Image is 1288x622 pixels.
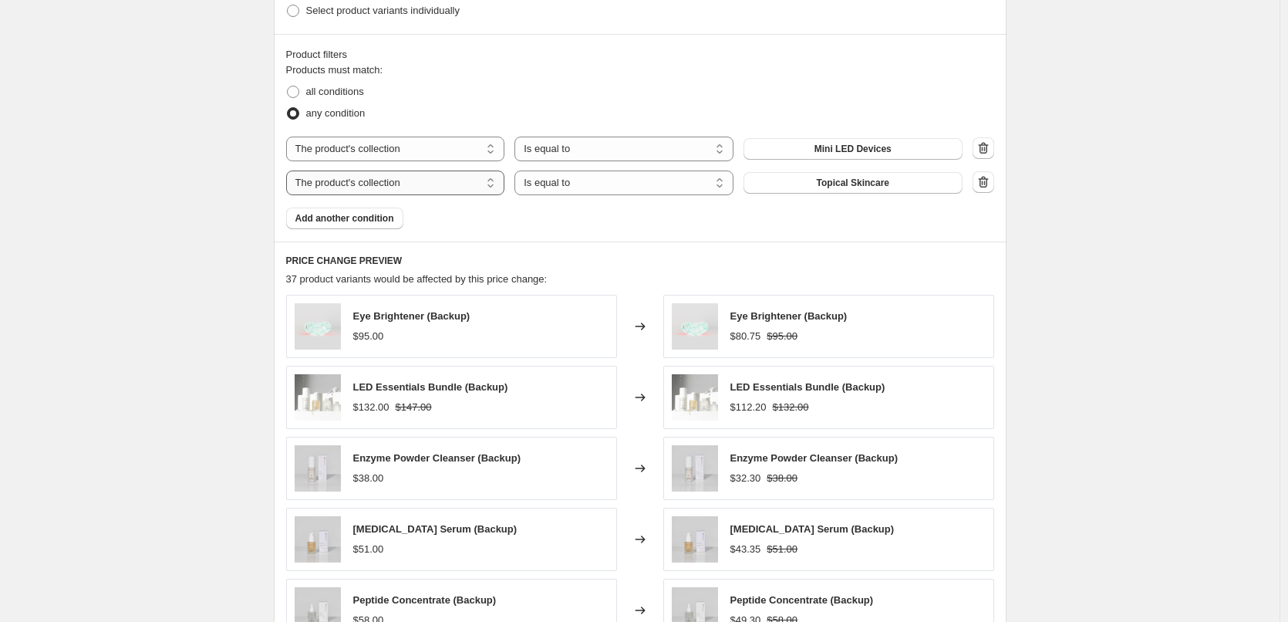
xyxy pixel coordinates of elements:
span: Eye Brightener (Backup) [353,310,470,322]
img: 1_2_9bd29e50-2ee2-45b6-a138-d3da1b540b5d_80x.png [295,374,341,421]
div: $80.75 [730,329,761,344]
span: Peptide Concentrate (Backup) [730,594,874,606]
span: LED Essentials Bundle (Backup) [730,381,885,393]
span: [MEDICAL_DATA] Serum (Backup) [730,523,895,535]
span: any condition [306,107,366,119]
div: $112.20 [730,400,767,415]
img: 1_2_9bd29e50-2ee2-45b6-a138-d3da1b540b5d_80x.png [672,374,718,421]
div: $32.30 [730,471,761,486]
img: 5_b17931e5-44a1-46e5-99e5-b4141711b86e_80x.png [672,303,718,350]
img: OMNI03_Topicals_28724_1_80x.jpg [672,516,718,563]
span: all conditions [306,86,364,97]
div: $95.00 [353,329,384,344]
h6: PRICE CHANGE PREVIEW [286,255,994,267]
span: Select product variants individually [306,5,460,16]
strike: $38.00 [767,471,797,486]
img: OMNI03_Topicals_28724_1_80x.jpg [295,516,341,563]
strike: $95.00 [767,329,797,344]
span: Mini LED Devices [814,143,892,155]
button: Topical Skincare [743,172,963,194]
img: OMNI03_Topicals_28711_3_80x.jpg [672,445,718,492]
img: 5_b17931e5-44a1-46e5-99e5-b4141711b86e_80x.png [295,303,341,350]
button: Mini LED Devices [743,138,963,160]
span: Enzyme Powder Cleanser (Backup) [730,452,898,464]
button: Add another condition [286,208,403,229]
span: Peptide Concentrate (Backup) [353,594,497,606]
div: $38.00 [353,471,384,486]
strike: $147.00 [396,400,432,415]
span: LED Essentials Bundle (Backup) [353,381,508,393]
span: Add another condition [295,212,394,225]
strike: $51.00 [767,542,797,557]
span: Enzyme Powder Cleanser (Backup) [353,452,521,464]
div: Product filters [286,47,994,63]
img: OMNI03_Topicals_28711_3_80x.jpg [295,445,341,492]
span: Products must match: [286,64,383,76]
span: [MEDICAL_DATA] Serum (Backup) [353,523,518,535]
strike: $132.00 [773,400,809,415]
div: $43.35 [730,542,761,557]
span: 37 product variants would be affected by this price change: [286,273,548,285]
span: Topical Skincare [817,177,889,189]
span: Eye Brightener (Backup) [730,310,848,322]
div: $132.00 [353,400,389,415]
div: $51.00 [353,542,384,557]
